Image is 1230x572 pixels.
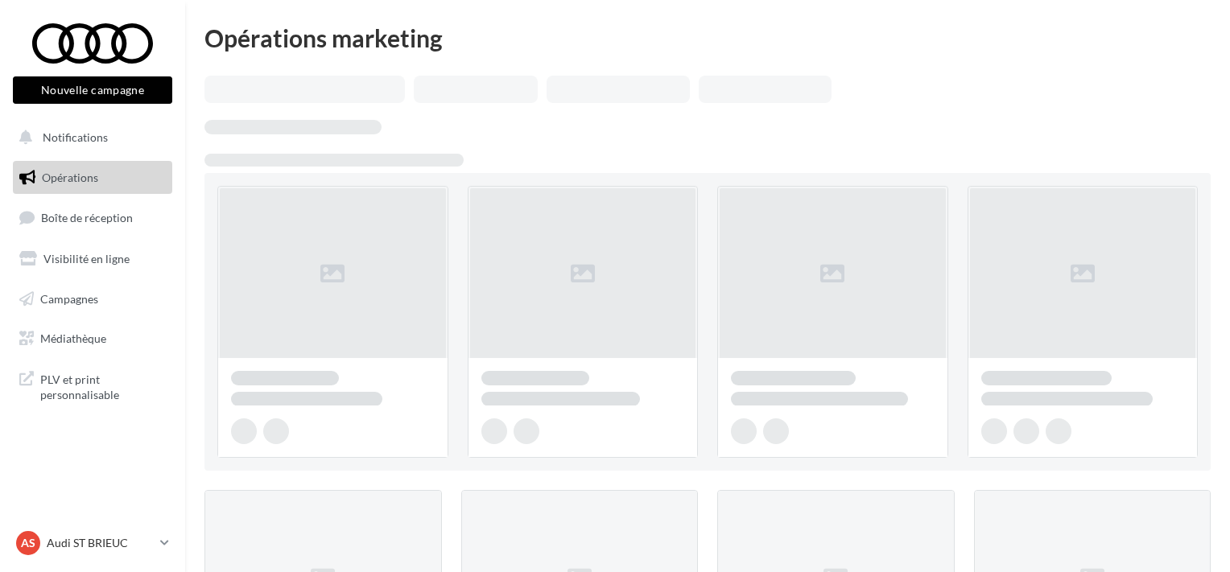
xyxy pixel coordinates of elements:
[42,171,98,184] span: Opérations
[13,528,172,558] a: AS Audi ST BRIEUC
[10,121,169,154] button: Notifications
[43,130,108,144] span: Notifications
[10,161,175,195] a: Opérations
[204,26,1211,50] div: Opérations marketing
[43,252,130,265] span: Visibilité en ligne
[40,331,106,345] span: Médiathèque
[21,535,35,551] span: AS
[10,242,175,276] a: Visibilité en ligne
[10,282,175,316] a: Campagnes
[41,211,133,224] span: Boîte de réception
[10,362,175,409] a: PLV et print personnalisable
[40,291,98,305] span: Campagnes
[10,322,175,356] a: Médiathèque
[47,535,154,551] p: Audi ST BRIEUC
[13,76,172,104] button: Nouvelle campagne
[10,200,175,235] a: Boîte de réception
[40,368,166,403] span: PLV et print personnalisable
